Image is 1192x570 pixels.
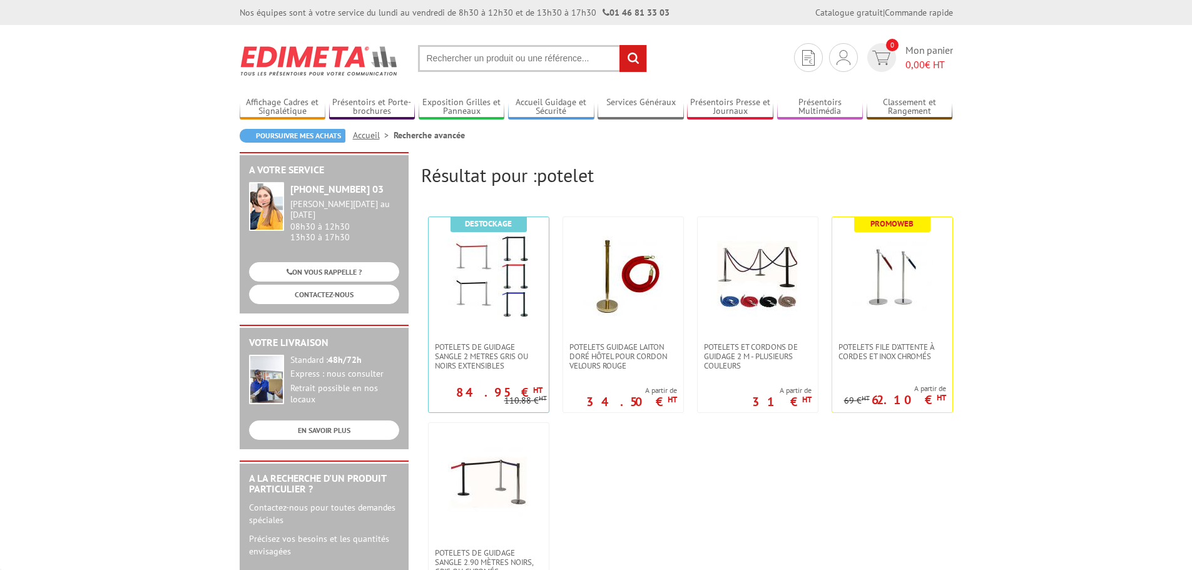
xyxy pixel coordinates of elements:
a: POTELETS DE GUIDAGE SANGLE 2 METRES GRIS OU NOIRS EXTENSIBLEs [429,342,549,370]
div: Standard : [290,355,399,366]
h2: A la recherche d'un produit particulier ? [249,473,399,495]
sup: HT [862,394,870,402]
a: Présentoirs Presse et Journaux [687,97,773,118]
div: 08h30 à 12h30 13h30 à 17h30 [290,199,399,242]
p: 110.88 € [504,396,547,405]
a: Présentoirs et Porte-brochures [329,97,415,118]
p: 34.50 € [586,398,677,405]
strong: [PHONE_NUMBER] 03 [290,183,384,195]
a: Potelets et cordons de guidage 2 m - plusieurs couleurs [698,342,818,370]
sup: HT [539,394,547,402]
span: € HT [905,58,953,72]
a: ON VOUS RAPPELLE ? [249,262,399,282]
li: Recherche avancée [394,129,465,141]
sup: HT [937,392,946,403]
img: Potelets file d'attente à cordes et Inox Chromés [852,236,933,317]
img: Potelets de guidage sangle 2.90 mètres noirs, gris ou chromés extensibles noires/bleue ou rouge [448,442,529,523]
img: devis rapide [802,50,815,66]
img: widget-service.jpg [249,182,284,231]
span: Potelets file d'attente à cordes et Inox Chromés [838,342,946,361]
a: Accueil [353,130,394,141]
p: 69 € [844,396,870,405]
span: 0,00 [905,58,925,71]
a: devis rapide 0 Mon panier 0,00€ HT [864,43,953,72]
span: Mon panier [905,43,953,72]
div: Retrait possible en nos locaux [290,383,399,405]
sup: HT [533,385,543,395]
sup: HT [668,394,677,405]
span: Potelets guidage laiton doré hôtel pour cordon velours rouge [569,342,677,370]
span: A partir de [586,385,677,395]
a: CONTACTEZ-NOUS [249,285,399,304]
div: | [815,6,953,19]
h2: A votre service [249,165,399,176]
img: Potelets guidage laiton doré hôtel pour cordon velours rouge [583,236,664,317]
strong: 01 46 81 33 03 [603,7,670,18]
span: 0 [886,39,899,51]
input: rechercher [619,45,646,72]
p: 62.10 € [872,396,946,404]
b: Promoweb [870,218,914,229]
h2: Résultat pour : [421,165,953,185]
sup: HT [802,394,812,405]
a: Poursuivre mes achats [240,129,345,143]
p: Contactez-nous pour toutes demandes spéciales [249,501,399,526]
img: devis rapide [837,50,850,65]
span: A partir de [752,385,812,395]
p: 31 € [752,398,812,405]
span: Potelets et cordons de guidage 2 m - plusieurs couleurs [704,342,812,370]
img: devis rapide [872,51,890,65]
a: Catalogue gratuit [815,7,883,18]
a: EN SAVOIR PLUS [249,420,399,440]
img: widget-livraison.jpg [249,355,284,404]
a: Présentoirs Multimédia [777,97,863,118]
a: Exposition Grilles et Panneaux [419,97,505,118]
a: Affichage Cadres et Signalétique [240,97,326,118]
img: Edimeta [240,38,399,84]
span: potelet [537,163,594,187]
div: Express : nous consulter [290,369,399,380]
h2: Votre livraison [249,337,399,349]
a: Accueil Guidage et Sécurité [508,97,594,118]
a: Potelets file d'attente à cordes et Inox Chromés [832,342,952,361]
div: Nos équipes sont à votre service du lundi au vendredi de 8h30 à 12h30 et de 13h30 à 17h30 [240,6,670,19]
span: A partir de [844,384,946,394]
p: 84.95 € [456,389,543,396]
a: Potelets guidage laiton doré hôtel pour cordon velours rouge [563,342,683,370]
span: POTELETS DE GUIDAGE SANGLE 2 METRES GRIS OU NOIRS EXTENSIBLEs [435,342,543,370]
a: Commande rapide [885,7,953,18]
img: Potelets et cordons de guidage 2 m - plusieurs couleurs [717,236,798,317]
strong: 48h/72h [328,354,362,365]
a: Services Généraux [598,97,684,118]
input: Rechercher un produit ou une référence... [418,45,647,72]
p: Précisez vos besoins et les quantités envisagées [249,532,399,557]
b: Destockage [465,218,512,229]
img: POTELETS DE GUIDAGE SANGLE 2 METRES GRIS OU NOIRS EXTENSIBLEs [448,236,529,317]
div: [PERSON_NAME][DATE] au [DATE] [290,199,399,220]
a: Classement et Rangement [867,97,953,118]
